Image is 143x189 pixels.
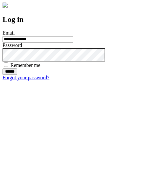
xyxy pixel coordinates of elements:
h2: Log in [3,15,140,24]
a: Forgot your password? [3,75,49,80]
label: Remember me [10,62,40,68]
label: Password [3,42,22,48]
img: logo-4e3dc11c47720685a147b03b5a06dd966a58ff35d612b21f08c02c0306f2b779.png [3,3,8,8]
label: Email [3,30,15,36]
